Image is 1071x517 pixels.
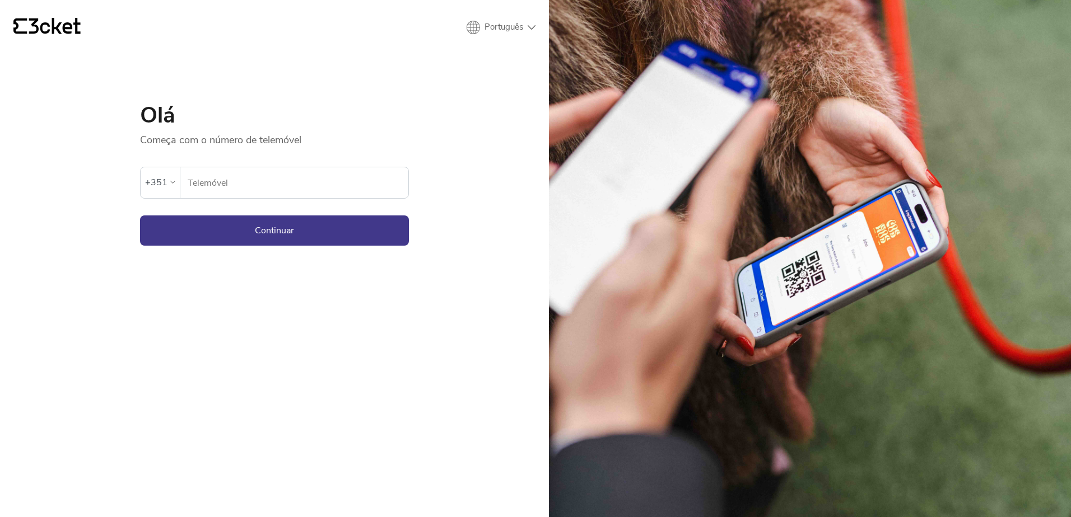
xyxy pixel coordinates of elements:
[145,174,167,191] div: +351
[140,126,409,147] p: Começa com o número de telemóvel
[180,167,408,199] label: Telemóvel
[13,18,27,34] g: {' '}
[187,167,408,198] input: Telemóvel
[13,18,81,37] a: {' '}
[140,215,409,246] button: Continuar
[140,104,409,126] h1: Olá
